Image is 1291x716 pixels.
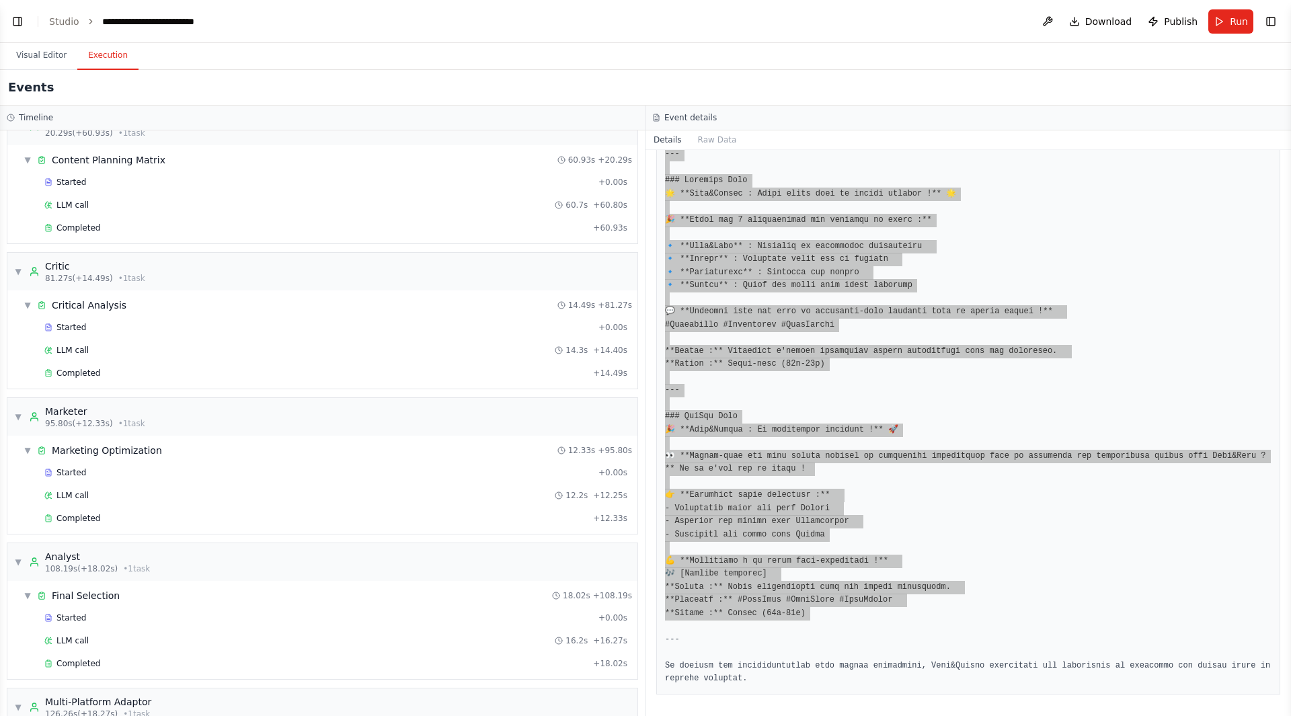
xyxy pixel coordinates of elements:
span: Completed [56,223,100,233]
span: LLM call [56,490,89,501]
span: • 1 task [118,418,145,429]
span: + 0.00s [598,467,627,478]
h3: Timeline [19,112,53,123]
button: Raw Data [690,130,745,149]
span: + 12.25s [593,490,627,501]
span: Started [56,612,86,623]
span: + 108.19s [593,590,632,601]
h3: Event details [664,112,717,123]
span: ▼ [24,445,32,456]
span: Content Planning Matrix [52,153,165,167]
span: Marketing Optimization [52,444,162,457]
h2: Events [8,78,54,97]
button: Execution [77,42,139,70]
div: Analyst [45,550,150,563]
span: + 95.80s [598,445,632,456]
span: + 0.00s [598,322,627,333]
span: 81.27s (+14.49s) [45,273,113,284]
span: + 20.29s [598,155,632,165]
span: Started [56,467,86,478]
span: + 0.00s [598,612,627,623]
span: Started [56,322,86,333]
span: 14.49s [568,300,596,311]
span: Download [1085,15,1132,28]
span: + 16.27s [593,635,627,646]
span: • 1 task [118,128,145,138]
span: 16.2s [565,635,588,646]
span: Started [56,177,86,188]
span: ▼ [14,557,22,567]
button: Download [1064,9,1138,34]
span: 20.29s (+60.93s) [45,128,113,138]
span: + 60.93s [593,223,627,233]
span: + 14.40s [593,345,627,356]
span: 95.80s (+12.33s) [45,418,113,429]
div: Critic [45,260,145,273]
button: Visual Editor [5,42,77,70]
div: Multi-Platform Adaptor [45,695,151,709]
span: Publish [1164,15,1198,28]
a: Studio [49,16,79,27]
span: 108.19s (+18.02s) [45,563,118,574]
span: ▼ [14,266,22,277]
span: + 81.27s [598,300,632,311]
span: + 12.33s [593,513,627,524]
span: 14.3s [565,345,588,356]
button: Details [645,130,690,149]
button: Show left sidebar [8,12,27,31]
span: ▼ [14,702,22,713]
span: + 60.80s [593,200,627,210]
span: + 18.02s [593,658,627,669]
span: Completed [56,513,100,524]
span: 12.2s [565,490,588,501]
span: + 0.00s [598,177,627,188]
span: Final Selection [52,589,120,602]
span: ▼ [24,590,32,601]
nav: breadcrumb [49,15,222,28]
span: 60.93s [568,155,596,165]
span: LLM call [56,345,89,356]
span: LLM call [56,635,89,646]
button: Publish [1142,9,1203,34]
span: Completed [56,368,100,379]
div: Marketer [45,405,145,418]
span: 60.7s [565,200,588,210]
span: • 1 task [123,563,150,574]
button: Run [1208,9,1253,34]
button: Show right sidebar [1261,12,1280,31]
span: Completed [56,658,100,669]
span: • 1 task [118,273,145,284]
span: ▼ [14,411,22,422]
span: 12.33s [568,445,596,456]
span: + 14.49s [593,368,627,379]
span: LLM call [56,200,89,210]
span: ▼ [24,155,32,165]
span: Critical Analysis [52,299,126,312]
span: 18.02s [563,590,590,601]
span: ▼ [24,300,32,311]
span: Run [1230,15,1248,28]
